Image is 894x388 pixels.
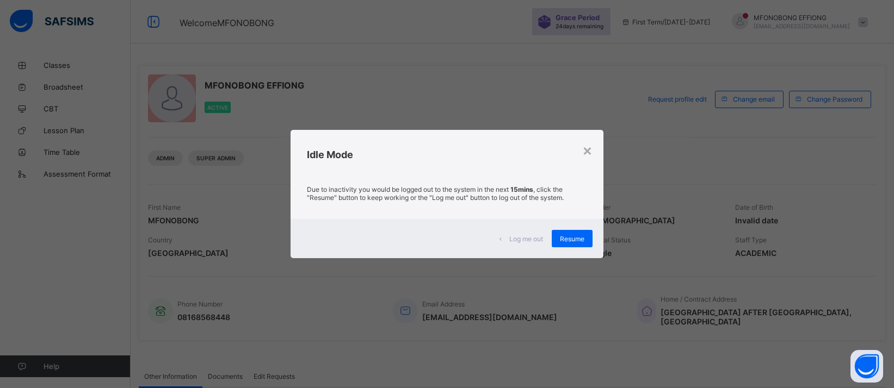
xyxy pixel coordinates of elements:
[560,235,584,243] span: Resume
[307,149,587,160] h2: Idle Mode
[510,185,533,193] strong: 15mins
[307,185,587,202] p: Due to inactivity you would be logged out to the system in the next , click the "Resume" button t...
[509,235,543,243] span: Log me out
[850,350,883,383] button: Open asap
[582,141,593,159] div: ×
